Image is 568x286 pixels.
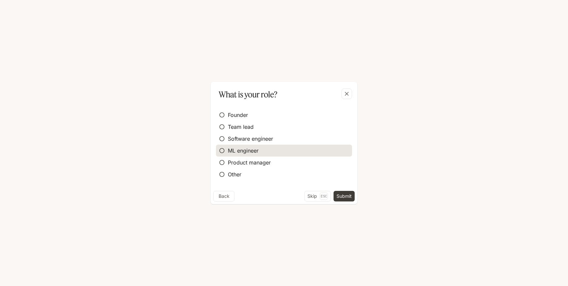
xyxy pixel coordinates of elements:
span: Other [228,170,241,178]
p: What is your role? [219,89,277,100]
span: Team lead [228,123,254,131]
span: ML engineer [228,147,259,155]
p: Esc [320,193,328,200]
button: SkipEsc [304,191,331,201]
span: Product manager [228,159,271,166]
button: Back [213,191,234,201]
button: Submit [334,191,355,201]
span: Founder [228,111,248,119]
span: Software engineer [228,135,273,143]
